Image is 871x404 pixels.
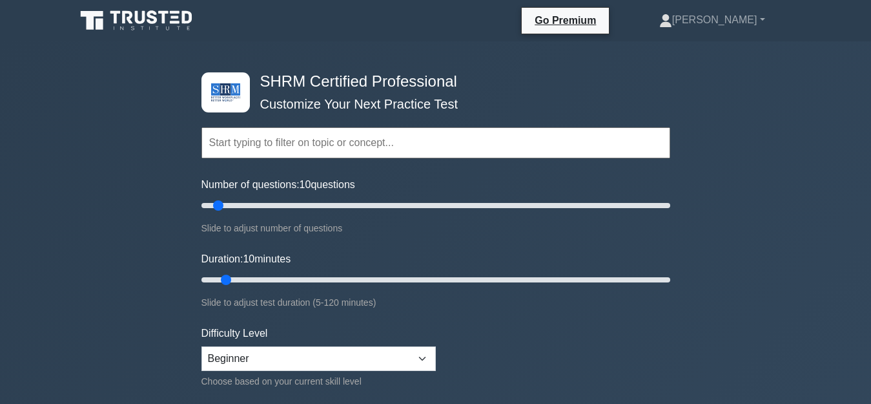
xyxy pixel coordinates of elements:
[628,7,796,33] a: [PERSON_NAME]
[201,127,670,158] input: Start typing to filter on topic or concept...
[201,177,355,193] label: Number of questions: questions
[201,251,291,267] label: Duration: minutes
[201,295,670,310] div: Slide to adjust test duration (5-120 minutes)
[201,374,436,389] div: Choose based on your current skill level
[201,220,670,236] div: Slide to adjust number of questions
[300,179,311,190] span: 10
[243,253,254,264] span: 10
[201,326,268,341] label: Difficulty Level
[255,72,607,91] h4: SHRM Certified Professional
[527,12,604,28] a: Go Premium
